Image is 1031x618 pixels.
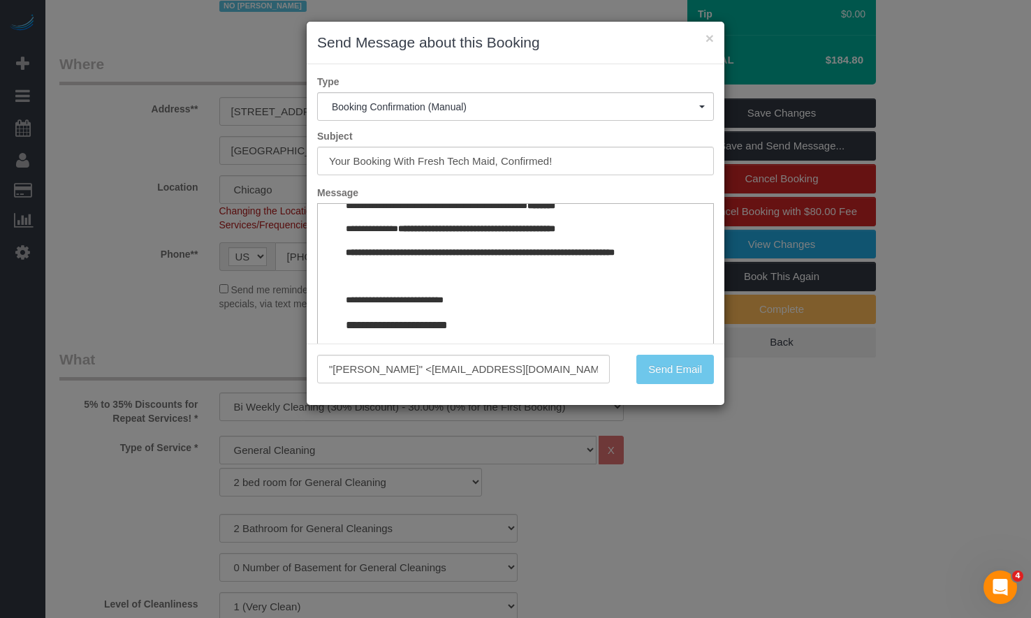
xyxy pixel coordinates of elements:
input: Subject [317,147,714,175]
label: Type [307,75,724,89]
label: Subject [307,129,724,143]
iframe: Rich Text Editor, editor1 [318,204,713,422]
button: × [705,31,714,45]
span: Booking Confirmation (Manual) [332,101,699,112]
h3: Send Message about this Booking [317,32,714,53]
iframe: Intercom live chat [984,571,1017,604]
button: Booking Confirmation (Manual) [317,92,714,121]
label: Message [307,186,724,200]
span: 4 [1012,571,1023,582]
